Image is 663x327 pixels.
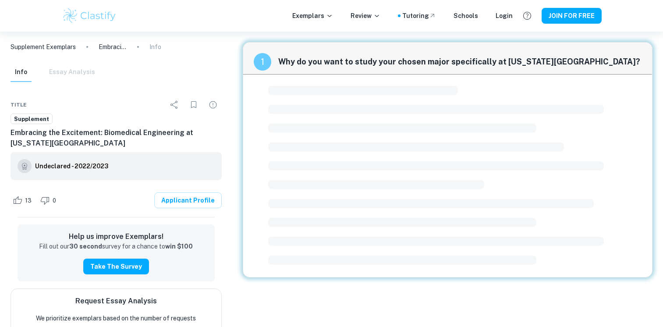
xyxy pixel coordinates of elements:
p: Review [351,11,380,21]
p: Info [149,42,161,52]
p: Embracing the Excitement: Biomedical Engineering at [US_STATE][GEOGRAPHIC_DATA] [99,42,127,52]
a: Applicant Profile [154,192,222,208]
a: Login [496,11,513,21]
a: Schools [454,11,478,21]
p: We prioritize exemplars based on the number of requests [36,313,196,323]
span: Title [11,101,27,109]
a: Tutoring [402,11,436,21]
button: Help and Feedback [520,8,535,23]
h6: Help us improve Exemplars! [25,231,208,242]
div: recipe [254,53,271,71]
div: Share [166,96,183,114]
h6: Embracing the Excitement: Biomedical Engineering at [US_STATE][GEOGRAPHIC_DATA] [11,128,222,149]
img: Clastify logo [62,7,117,25]
span: 13 [20,196,36,205]
p: Fill out our survey for a chance to [39,242,193,252]
span: 0 [48,196,61,205]
button: Take the Survey [83,259,149,274]
strong: 30 second [69,243,102,250]
a: Supplement Exemplars [11,42,76,52]
h6: Request Essay Analysis [75,296,157,306]
strong: win $100 [165,243,193,250]
span: Why do you want to study your chosen major specifically at [US_STATE][GEOGRAPHIC_DATA]? [278,56,642,68]
span: Supplement [11,115,52,124]
p: Exemplars [292,11,333,21]
div: Like [11,193,36,207]
button: JOIN FOR FREE [542,8,602,24]
a: Supplement [11,114,53,124]
a: Undeclared - 2022/2023 [35,159,108,173]
h6: Undeclared - 2022/2023 [35,161,108,171]
div: Dislike [38,193,61,207]
div: Bookmark [185,96,202,114]
div: Report issue [204,96,222,114]
button: Info [11,63,32,82]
